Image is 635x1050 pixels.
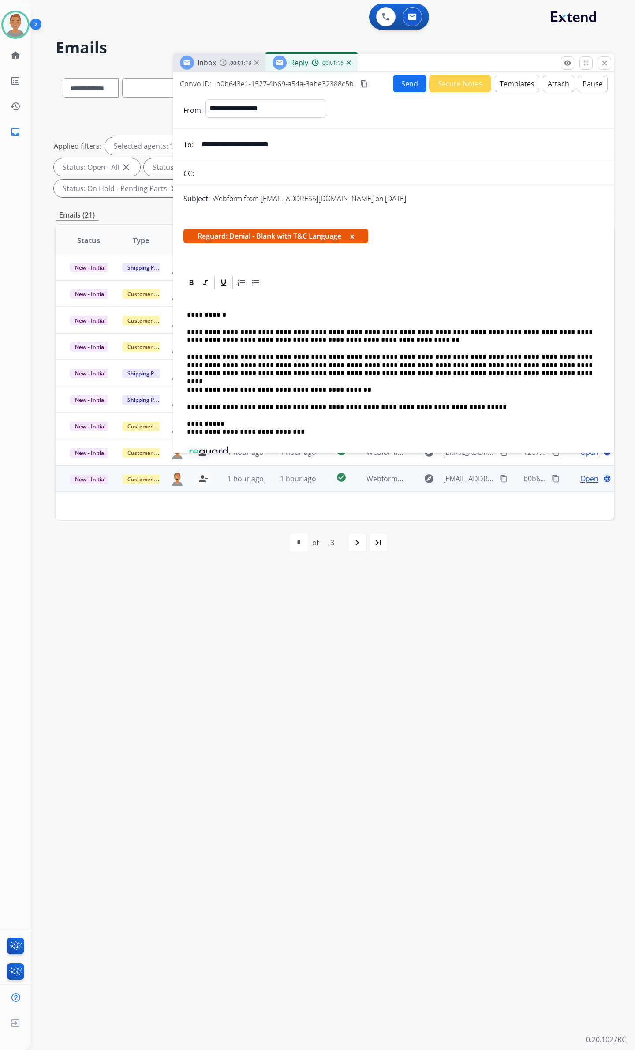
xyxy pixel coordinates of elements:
span: 1 hour ago [280,474,316,484]
img: agent-avatar [171,419,184,432]
p: Applied filters: [54,141,101,151]
mat-icon: fullscreen [582,59,590,67]
mat-icon: home [10,50,21,60]
img: agent-avatar [171,313,184,326]
span: Inbox [198,58,216,67]
img: agent-avatar [171,445,184,459]
span: 1 hour ago [228,474,264,484]
h2: Emails [56,39,614,56]
mat-icon: check_circle [336,472,347,483]
div: Selected agents: 1 [105,137,183,155]
p: Convo ID: [180,79,212,89]
button: x [350,231,354,241]
div: Status: New - Initial [144,158,237,176]
img: agent-avatar [171,472,184,485]
img: agent-avatar [171,366,184,379]
div: Ordered List [235,276,248,289]
mat-icon: explore [424,473,434,484]
span: Customer Support [122,316,179,325]
mat-icon: close [121,162,131,172]
mat-icon: content_copy [552,475,560,483]
span: Status [77,235,100,246]
p: Subject: [183,193,210,204]
mat-icon: content_copy [500,475,508,483]
div: Italic [199,276,212,289]
span: [EMAIL_ADDRESS][DOMAIN_NAME] [443,473,494,484]
img: agent-avatar [171,392,184,406]
span: Reply [290,58,308,67]
mat-icon: history [10,101,21,112]
div: of [312,537,319,548]
img: agent-avatar [171,286,184,300]
mat-icon: last_page [373,537,384,548]
mat-icon: content_copy [360,80,368,88]
span: Customer Support [122,289,179,299]
p: Emails (21) [56,210,98,221]
span: 00:01:16 [322,60,344,67]
div: 3 [323,534,341,551]
button: Secure Notes [429,75,491,92]
div: Status: On Hold - Pending Parts [54,180,188,197]
img: avatar [3,12,28,37]
span: New - Initial [70,475,111,484]
span: Customer Support [122,422,179,431]
span: Customer Support [122,475,179,484]
div: Bullet List [249,276,262,289]
span: b0b643e1-1527-4b69-a54a-3abe32388c5b [216,79,354,89]
span: 00:01:18 [230,60,251,67]
span: New - Initial [70,422,111,431]
p: Webform from [EMAIL_ADDRESS][DOMAIN_NAME] on [DATE] [213,193,406,204]
mat-icon: list_alt [10,75,21,86]
mat-icon: close [169,183,179,194]
mat-icon: close [601,59,609,67]
span: Open [580,473,598,484]
span: Shipping Protection [122,369,183,378]
span: Shipping Protection [122,263,183,272]
p: To: [183,139,194,150]
img: agent-avatar [171,339,184,353]
div: Status: Open - All [54,158,140,176]
button: Templates [495,75,539,92]
span: Customer Support [122,448,179,457]
span: New - Initial [70,369,111,378]
mat-icon: inbox [10,127,21,137]
mat-icon: navigate_next [352,537,362,548]
mat-icon: person_remove [198,473,209,484]
p: From: [183,105,203,116]
div: Underline [217,276,230,289]
span: New - Initial [70,342,111,352]
div: Bold [185,276,198,289]
p: 0.20.1027RC [586,1034,626,1045]
span: New - Initial [70,395,111,405]
p: CC: [183,168,194,179]
button: Pause [578,75,608,92]
span: New - Initial [70,263,111,272]
mat-icon: language [603,475,611,483]
span: Customer Support [122,342,179,352]
span: New - Initial [70,289,111,299]
span: New - Initial [70,448,111,457]
span: Shipping Protection [122,395,183,405]
span: Webform from [EMAIL_ADDRESS][DOMAIN_NAME] on [DATE] [366,474,566,484]
button: Attach [543,75,574,92]
button: Send [393,75,426,92]
span: Type [133,235,149,246]
mat-icon: remove_red_eye [564,59,571,67]
span: New - Initial [70,316,111,325]
img: agent-avatar [171,260,184,274]
span: Reguard: Denial - Blank with T&C Language [183,229,368,243]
